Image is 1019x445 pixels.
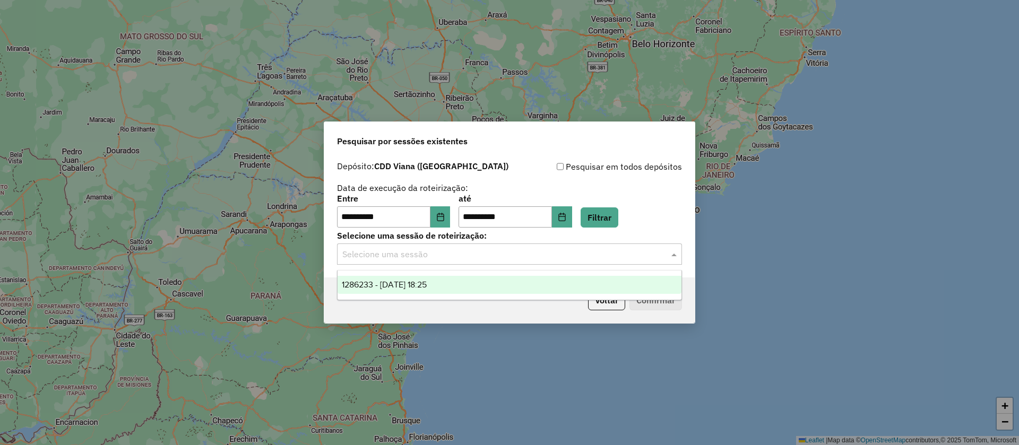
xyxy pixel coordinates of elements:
label: Depósito: [337,160,508,172]
label: Selecione uma sessão de roteirização: [337,229,682,242]
label: até [459,192,572,205]
button: Voltar [588,290,625,310]
label: Entre [337,192,450,205]
button: Choose Date [552,206,572,228]
strong: CDD Viana ([GEOGRAPHIC_DATA]) [374,161,508,171]
span: Pesquisar por sessões existentes [337,135,468,147]
div: Pesquisar em todos depósitos [509,160,682,173]
button: Choose Date [430,206,451,228]
span: 1286233 - [DATE] 18:25 [342,280,427,289]
ng-dropdown-panel: Options list [337,270,682,300]
label: Data de execução da roteirização: [337,181,468,194]
button: Filtrar [581,207,618,228]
